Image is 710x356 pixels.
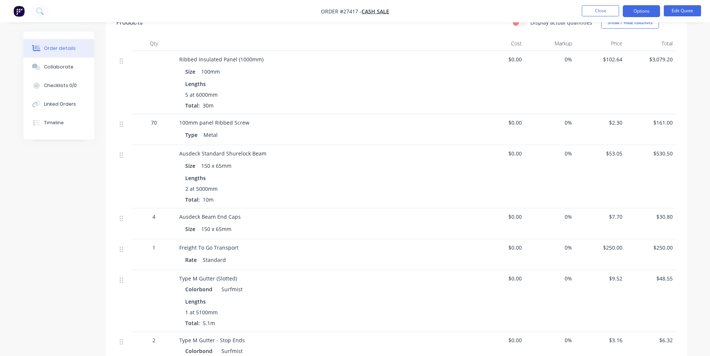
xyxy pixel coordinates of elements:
[528,150,572,157] span: 0%
[218,284,243,295] div: Surfmist
[151,119,157,126] span: 70
[185,254,200,265] div: Rate
[185,185,218,193] span: 2 at 5000mm
[628,336,673,344] span: $6.32
[578,55,622,63] span: $102.64
[185,174,206,182] span: Lengths
[23,39,94,58] button: Order details
[477,275,522,282] span: $0.00
[477,119,522,126] span: $0.00
[474,36,525,51] div: Cost
[578,213,622,221] span: $7.70
[198,66,223,77] div: 100mm
[623,5,660,17] button: Options
[578,336,622,344] span: $3.16
[23,76,94,95] button: Checklists 0/0
[201,129,221,140] div: Metal
[528,275,572,282] span: 0%
[179,119,249,126] span: 100mm panel Ribbed Screw
[44,64,73,70] div: Collaborate
[179,337,245,344] span: Type M Gutter - Stop Ends
[117,18,143,27] div: Products
[179,244,239,251] span: Freight To Go Transport
[185,196,200,203] span: Total:
[44,45,76,52] div: Order details
[578,150,622,157] span: $53.05
[628,119,673,126] span: $161.00
[185,160,198,171] div: Size
[185,320,200,327] span: Total:
[44,101,76,108] div: Linked Orders
[628,213,673,221] span: $30.80
[477,55,522,63] span: $0.00
[628,275,673,282] span: $48.55
[477,244,522,251] span: $0.00
[198,160,234,171] div: 150 x 65mm
[152,244,155,251] span: 1
[44,82,77,89] div: Checklists 0/0
[628,150,673,157] span: $530.50
[530,19,592,26] label: Display actual quantities
[132,36,176,51] div: Qty
[152,213,155,221] span: 4
[185,298,206,305] span: Lengths
[179,275,237,282] span: Type M Gutter (Slotted)
[477,213,522,221] span: $0.00
[528,55,572,63] span: 0%
[601,17,659,29] button: Show / Hide columns
[628,55,673,63] span: $3,079.20
[179,56,264,63] span: Ribbed Insulated Panel (1000mm)
[185,102,200,109] span: Total:
[321,8,362,15] span: Order #27417 -
[477,336,522,344] span: $0.00
[200,196,217,203] span: 10m
[185,284,215,295] div: Colorbond
[625,36,676,51] div: Total
[44,119,64,126] div: Timeline
[179,213,241,220] span: Ausdeck Beam End Caps
[185,224,198,234] div: Size
[477,150,522,157] span: $0.00
[528,213,572,221] span: 0%
[185,80,206,88] span: Lengths
[525,36,575,51] div: Markup
[152,336,155,344] span: 2
[185,66,198,77] div: Size
[185,129,201,140] div: Type
[628,244,673,251] span: $250.00
[362,8,389,15] a: CASH SALE
[575,36,625,51] div: Price
[198,224,234,234] div: 150 x 65mm
[23,95,94,113] button: Linked Orders
[578,275,622,282] span: $9.52
[578,119,622,126] span: $2.30
[185,91,218,99] span: 5 at 6000mm
[23,113,94,132] button: Timeline
[13,6,25,17] img: Factory
[528,119,572,126] span: 0%
[528,244,572,251] span: 0%
[200,254,229,265] div: Standard
[179,150,266,157] span: Ausdeck Standard Shurelock Beam
[200,102,217,109] span: 30m
[664,5,701,16] button: Edit Quote
[528,336,572,344] span: 0%
[582,5,619,16] button: Close
[578,244,622,251] span: $250.00
[23,58,94,76] button: Collaborate
[200,320,218,327] span: 5.1m
[185,308,218,316] span: 1 at 5100mm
